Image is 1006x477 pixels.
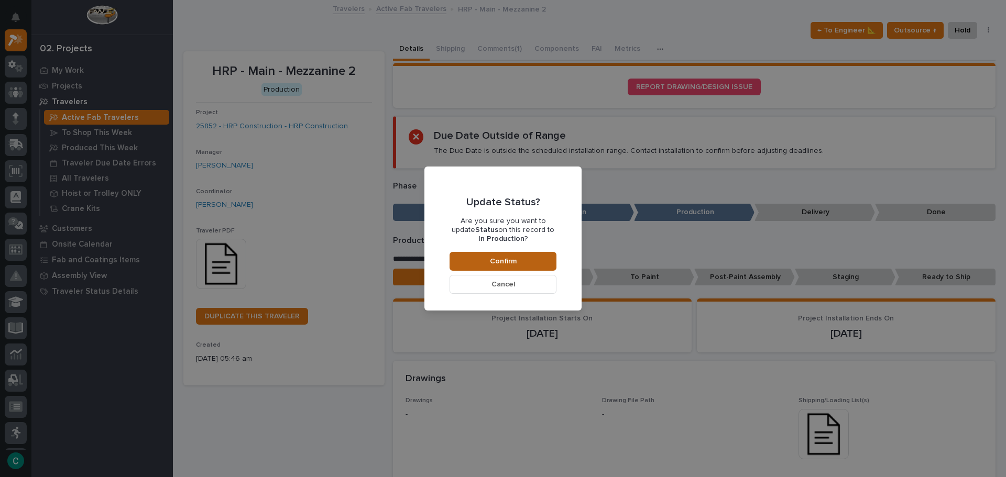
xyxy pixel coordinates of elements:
[491,280,515,289] span: Cancel
[490,257,517,266] span: Confirm
[466,196,540,208] p: Update Status?
[450,252,556,271] button: Confirm
[450,217,556,243] p: Are you sure you want to update on this record to ?
[450,275,556,294] button: Cancel
[478,235,524,242] b: In Production
[475,226,498,234] b: Status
